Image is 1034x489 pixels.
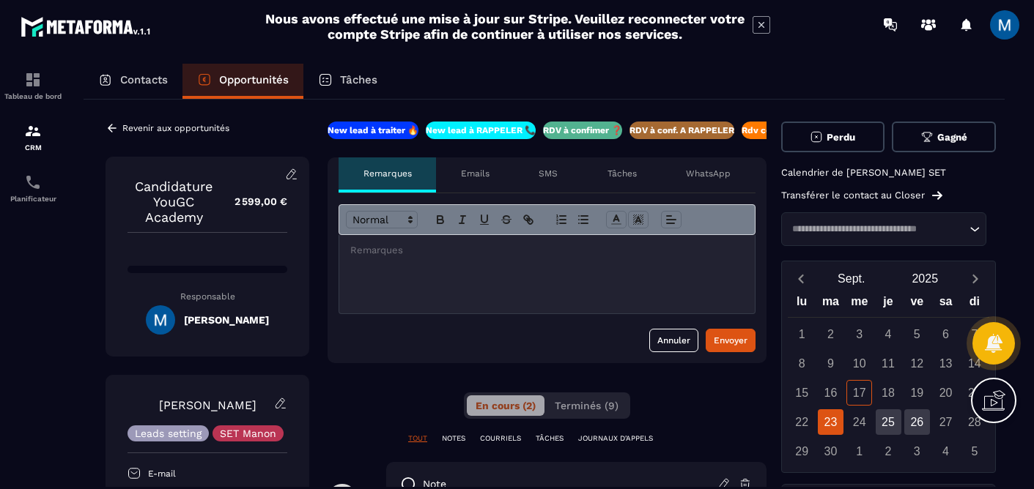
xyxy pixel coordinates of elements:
p: Planificateur [4,195,62,203]
div: Calendar wrapper [788,291,989,464]
p: SMS [539,168,558,179]
input: Search for option [787,222,966,236]
p: RDV à conf. A RAPPELER [629,124,734,136]
div: 6 [933,321,959,347]
a: Opportunités [182,64,303,99]
button: En cours (2) [467,395,544,416]
p: Emails [461,168,490,179]
p: RDV à confimer ❓ [543,124,622,136]
button: Open months overlay [815,266,889,291]
div: 24 [846,409,872,435]
a: Tâches [303,64,392,99]
img: logo [21,13,152,40]
div: 12 [904,351,930,376]
a: schedulerschedulerPlanificateur [4,163,62,214]
p: Candidature YouGC Academy [128,179,220,225]
div: 4 [876,321,901,347]
a: [PERSON_NAME] [159,398,256,412]
p: TOUT [408,433,427,444]
div: 10 [846,351,872,376]
p: CRM [4,143,62,152]
div: 13 [933,351,959,376]
p: Contacts [120,73,168,86]
div: 28 [961,409,987,435]
a: formationformationCRM [4,111,62,163]
div: lu [788,291,816,317]
div: 15 [789,380,815,406]
div: 3 [846,321,872,347]
p: Tâches [608,168,637,179]
div: 2 [818,321,843,347]
p: Transférer le contact au Closer [781,190,925,201]
p: Remarques [363,168,412,179]
p: JOURNAUX D'APPELS [578,433,653,444]
p: COURRIELS [480,433,521,444]
div: 27 [933,409,959,435]
div: Search for option [781,212,986,246]
p: Tableau de bord [4,92,62,100]
p: Revenir aux opportunités [122,123,229,133]
div: 1 [846,438,872,464]
h5: [PERSON_NAME] [184,314,269,326]
p: New lead à traiter 🔥 [328,124,418,136]
button: Previous month [788,269,815,288]
p: 2 599,00 € [220,187,287,216]
div: 11 [876,351,901,376]
div: 3 [904,438,930,464]
div: 9 [818,351,843,376]
div: 2 [876,438,901,464]
div: 17 [846,380,872,406]
div: je [874,291,902,317]
div: 26 [904,409,930,435]
div: Calendar days [788,321,989,464]
p: Opportunités [219,73,289,86]
a: formationformationTableau de bord [4,60,62,111]
p: Responsable [128,291,287,302]
p: Rdv confirmé ✅ [742,124,812,136]
div: 21 [961,380,987,406]
p: SET Manon [220,428,276,438]
p: E-mail [148,468,176,479]
div: 16 [818,380,843,406]
p: New lead à RAPPELER 📞 [426,124,536,136]
span: En cours (2) [476,400,536,411]
div: ma [816,291,845,317]
div: 1 [789,321,815,347]
button: Envoyer [706,329,756,352]
div: 14 [961,351,987,376]
p: Calendrier de [PERSON_NAME] SET [781,167,996,179]
div: 29 [789,438,815,464]
a: Contacts [84,64,182,99]
p: Tâches [340,73,377,86]
button: Annuler [649,329,698,352]
div: ve [903,291,931,317]
img: scheduler [24,173,42,191]
div: 18 [876,380,901,406]
div: 5 [904,321,930,347]
div: 20 [933,380,959,406]
p: NOTES [442,433,465,444]
div: 30 [818,438,843,464]
div: 19 [904,380,930,406]
span: Gagné [937,132,967,143]
img: formation [24,122,42,140]
h2: Nous avons effectué une mise à jour sur Stripe. Veuillez reconnecter votre compte Stripe afin de ... [265,11,745,42]
p: WhatsApp [686,168,731,179]
div: me [845,291,874,317]
p: Leads setting [135,428,202,438]
div: 23 [818,409,843,435]
div: sa [931,291,960,317]
div: 8 [789,351,815,376]
span: Perdu [827,132,855,143]
div: 4 [933,438,959,464]
p: TÂCHES [536,433,564,444]
div: 22 [789,409,815,435]
div: 5 [961,438,987,464]
button: Perdu [781,122,885,152]
span: Terminés (9) [555,400,618,411]
div: Envoyer [714,333,747,348]
button: Next month [962,269,989,288]
button: Open years overlay [888,266,962,291]
img: formation [24,71,42,89]
button: Terminés (9) [546,395,627,416]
